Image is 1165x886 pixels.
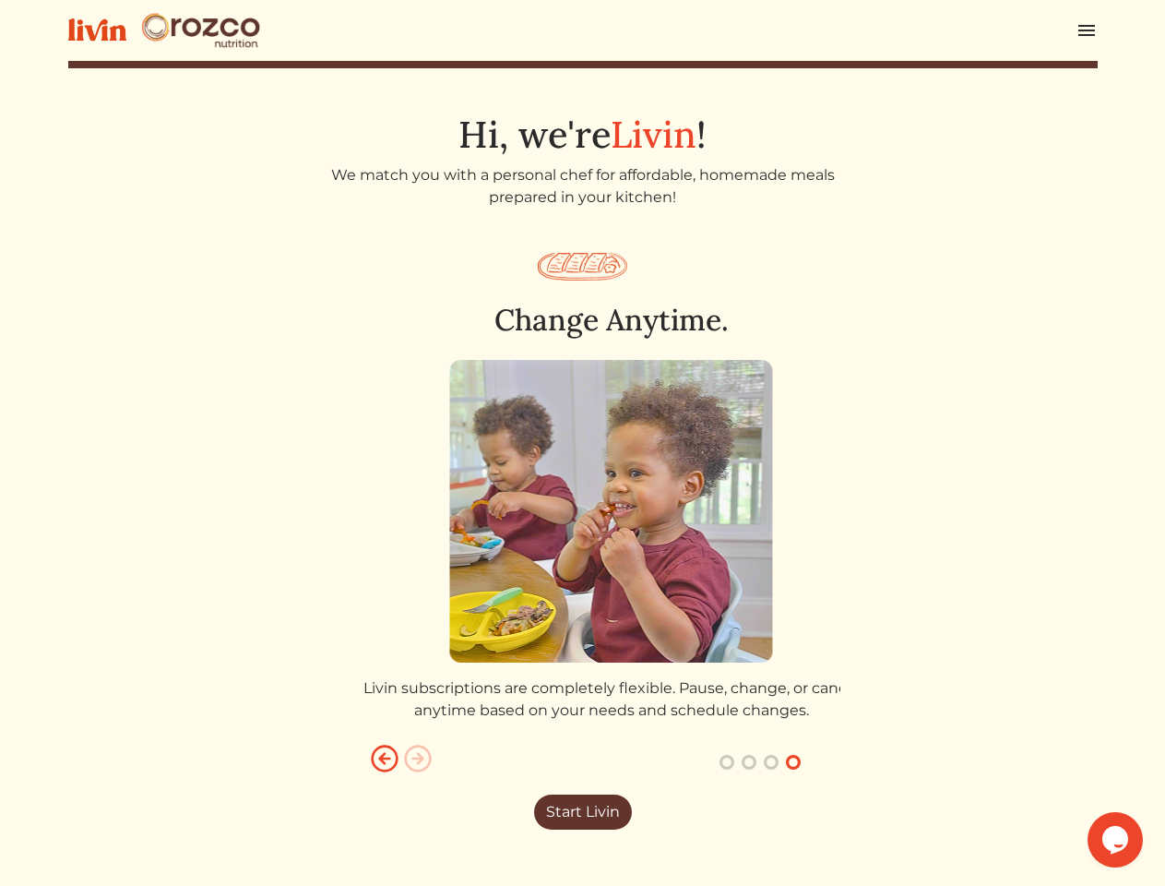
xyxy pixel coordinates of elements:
[534,795,632,830] a: Start Livin
[1088,812,1147,868] iframe: chat widget
[538,253,627,281] img: salmon_plate-7b7466995c04d3751ae4af77f50094417e75221c2a488d61e9b9888cdcba9572.svg
[370,744,399,773] img: arrow_left_circle-e85112c684eda759d60b36925cadc85fc21d73bdafaa37c14bdfe87aa8b63651.svg
[1076,19,1098,42] img: menu_hamburger-cb6d353cf0ecd9f46ceae1c99ecbeb4a00e71ca567a856bd81f57e9d8c17bb26.svg
[449,360,772,663] img: change_anytime-9adae365ebb17099602986425e05c6abbcb972715914dc0f57d3fceabbd5ba53.png
[353,677,868,722] p: Livin subscriptions are completely flexible. Pause, change, or cancel anytime based on your needs...
[353,303,868,338] h2: Change Anytime.
[403,744,433,773] img: arrow_right_circle-0c737bc566e65d76d80682a015965e9d48686a7e0252d16461ad7fdad8d1263b.svg
[68,113,1098,157] h1: Hi, we're !
[141,12,261,49] img: Orozco Nutrition
[611,111,696,158] span: Livin
[68,18,126,42] img: livin-logo-a0d97d1a881af30f6274990eb6222085a2533c92bbd1e4f22c21b4f0d0e3210c.svg
[326,164,840,209] p: We match you with a personal chef for affordable, homemade meals prepared in your kitchen!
